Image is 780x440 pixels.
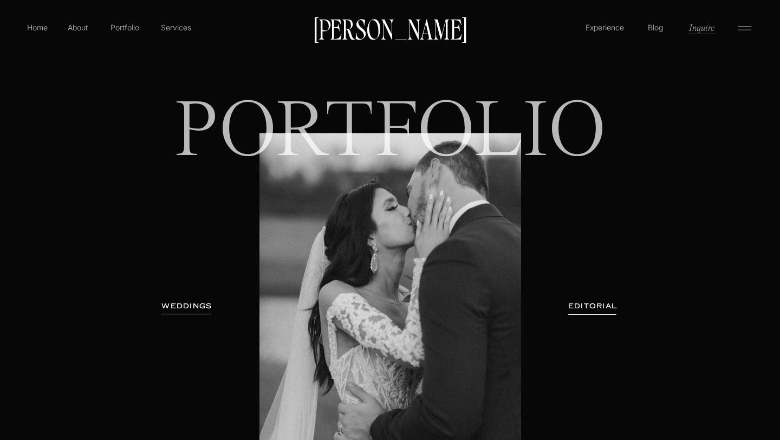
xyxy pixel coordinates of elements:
a: About [66,22,90,33]
a: Inquire [688,21,716,34]
a: Blog [645,22,666,33]
a: EDITORIAL [553,301,632,312]
h1: PORTFOLIO [156,98,625,243]
a: [PERSON_NAME] [308,17,472,40]
a: Services [160,22,192,33]
a: Home [25,22,50,33]
a: Portfolio [106,22,144,33]
a: WEDDINGS [153,301,221,312]
a: Experience [584,22,626,33]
